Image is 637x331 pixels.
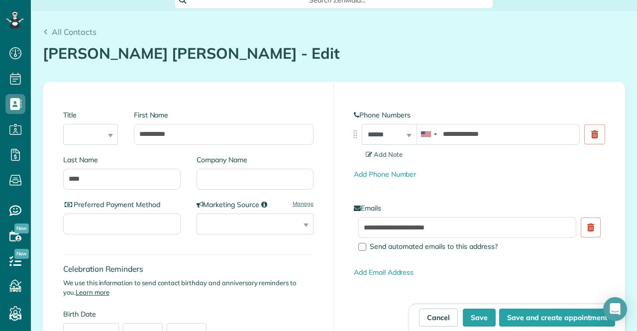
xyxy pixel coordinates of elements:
a: Add Phone Number [354,170,416,179]
button: Save and create appointment [499,309,615,327]
a: Learn more [76,288,109,296]
div: United States: +1 [417,124,440,144]
p: We use this information to send contact birthday and anniversary reminders to you. [63,278,314,297]
button: Save [463,309,496,327]
a: Manage [293,200,314,208]
span: Add Note [366,150,403,158]
label: Emails [354,203,605,213]
label: Company Name [197,155,314,165]
a: All Contacts [43,26,97,38]
label: Birth Date [63,309,230,319]
a: Add Email Address [354,268,414,277]
img: drag_indicator-119b368615184ecde3eda3c64c821f6cf29d3e2b97b89ee44bc31753036683e5.png [350,129,360,139]
span: New [14,223,29,233]
label: Title [63,110,118,120]
label: Last Name [63,155,181,165]
label: Phone Numbers [354,110,605,120]
span: New [14,249,29,259]
div: Open Intercom Messenger [603,297,627,321]
h4: Celebration Reminders [63,265,314,273]
span: Send automated emails to this address? [370,242,498,251]
label: Preferred Payment Method [63,200,181,210]
label: Marketing Source [197,200,314,210]
span: All Contacts [52,27,97,37]
h1: [PERSON_NAME] [PERSON_NAME] - Edit [43,45,625,62]
label: First Name [134,110,314,120]
a: Cancel [419,309,458,327]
